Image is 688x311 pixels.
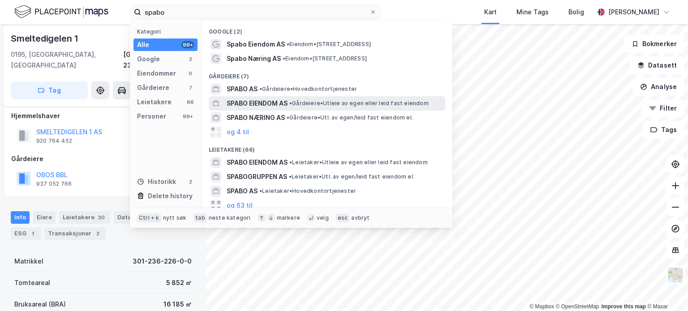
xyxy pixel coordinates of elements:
[187,98,194,106] div: 66
[259,187,262,194] span: •
[11,49,123,71] div: 0195, [GEOGRAPHIC_DATA], [GEOGRAPHIC_DATA]
[141,5,370,19] input: Søk på adresse, matrikkel, gårdeiere, leietakere eller personer
[166,277,192,288] div: 5 852 ㎡
[137,176,176,187] div: Historikk
[14,277,50,288] div: Tomteareal
[283,55,285,62] span: •
[14,256,43,267] div: Matrikkel
[556,303,599,310] a: OpenStreetMap
[137,28,198,35] div: Kategori
[484,7,497,17] div: Kart
[643,121,684,139] button: Tags
[137,97,172,107] div: Leietakere
[608,7,659,17] div: [PERSON_NAME]
[227,157,288,168] span: SPABO EIENDOM AS
[114,211,158,224] div: Datasett
[137,39,149,50] div: Alle
[163,299,192,310] div: 16 185 ㎡
[11,211,30,224] div: Info
[643,268,688,311] iframe: Chat Widget
[289,100,429,107] span: Gårdeiere • Utleie av egen eller leid fast eiendom
[259,85,357,93] span: Gårdeiere • Hovedkontortjenester
[227,53,281,64] span: Spabo Næring AS
[289,159,428,166] span: Leietaker • Utleie av egen eller leid fast eiendom
[11,227,41,240] div: ESG
[632,78,684,96] button: Analyse
[317,214,329,222] div: velg
[137,213,161,222] div: Ctrl + k
[283,55,367,62] span: Eiendom • [STREET_ADDRESS]
[28,229,37,238] div: 1
[187,178,194,185] div: 2
[33,211,56,224] div: Eiere
[181,41,194,48] div: 99+
[529,303,554,310] a: Mapbox
[187,70,194,77] div: 0
[11,111,195,121] div: Hjemmelshaver
[287,41,289,47] span: •
[148,191,193,201] div: Delete history
[227,112,285,123] span: SPABO NÆRING AS
[568,7,584,17] div: Bolig
[96,213,107,222] div: 30
[14,4,108,20] img: logo.f888ab2527a4732fd821a326f86c7f29.svg
[227,84,258,94] span: SPABO AS
[287,41,371,48] span: Eiendom • [STREET_ADDRESS]
[227,39,285,50] span: Spabo Eiendom AS
[227,200,253,211] button: og 63 til
[44,227,106,240] div: Transaksjoner
[351,214,370,222] div: avbryt
[630,56,684,74] button: Datasett
[516,7,549,17] div: Mine Tags
[227,127,249,137] button: og 4 til
[202,21,452,37] div: Google (2)
[181,113,194,120] div: 99+
[187,55,194,63] div: 2
[14,299,66,310] div: Bruksareal (BRA)
[227,171,287,182] span: SPABOGRUPPEN AS
[259,187,356,195] span: Leietaker • Hovedkontortjenester
[287,114,413,121] span: Gårdeiere • Utl. av egen/leid fast eiendom el.
[624,35,684,53] button: Bokmerker
[163,214,187,222] div: nytt søk
[602,303,646,310] a: Improve this map
[137,54,160,64] div: Google
[202,66,452,82] div: Gårdeiere (7)
[11,31,80,46] div: Smeltedigelen 1
[289,173,414,180] span: Leietaker • Utl. av egen/leid fast eiendom el.
[289,100,292,107] span: •
[137,68,176,79] div: Eiendommer
[187,84,194,91] div: 7
[36,180,72,187] div: 937 052 766
[11,81,88,99] button: Tag
[259,85,262,92] span: •
[133,256,192,267] div: 301-236-226-0-0
[209,214,251,222] div: neste kategori
[277,214,300,222] div: markere
[336,213,350,222] div: esc
[93,229,102,238] div: 2
[137,82,169,93] div: Gårdeiere
[36,137,72,145] div: 920 764 452
[193,213,207,222] div: tab
[641,99,684,117] button: Filter
[227,186,258,196] span: SPABO AS
[202,139,452,155] div: Leietakere (66)
[667,267,684,284] img: Z
[227,98,288,109] span: SPABO EIENDOM AS
[59,211,110,224] div: Leietakere
[137,111,166,122] div: Personer
[289,173,292,180] span: •
[289,159,292,166] span: •
[123,49,195,71] div: [GEOGRAPHIC_DATA], 236/226
[287,114,289,121] span: •
[11,153,195,164] div: Gårdeiere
